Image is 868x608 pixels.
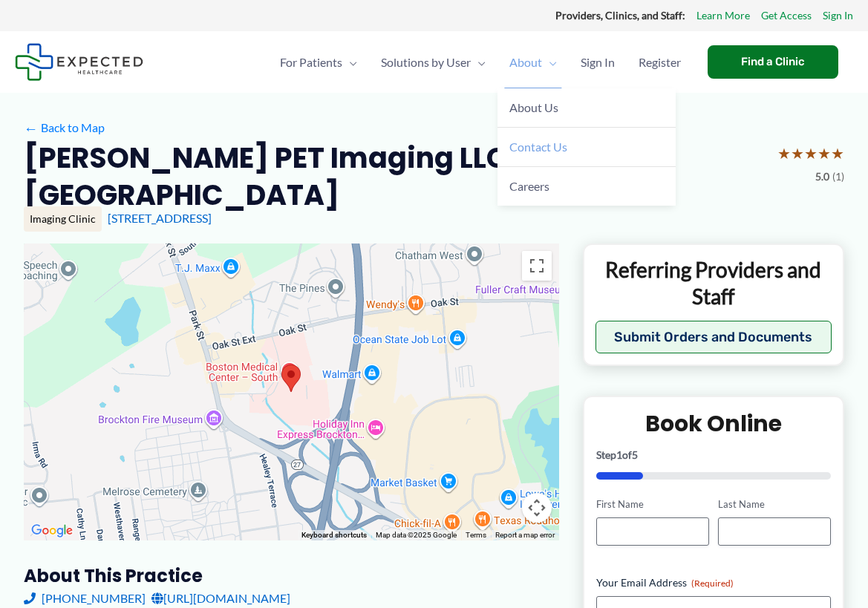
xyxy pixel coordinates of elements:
span: 5.0 [815,167,829,186]
span: Menu Toggle [471,36,486,88]
span: (1) [832,167,844,186]
span: Menu Toggle [542,36,557,88]
button: Keyboard shortcuts [301,530,367,540]
h2: [PERSON_NAME] PET Imaging LLC@Good [GEOGRAPHIC_DATA] [24,140,766,213]
label: Your Email Address [596,575,831,590]
a: Solutions by UserMenu Toggle [369,36,497,88]
span: ★ [777,140,791,167]
span: Sign In [581,36,615,88]
strong: Providers, Clinics, and Staff: [555,9,685,22]
div: Imaging Clinic [24,206,102,232]
span: (Required) [691,578,734,589]
a: Careers [497,167,676,206]
img: Expected Healthcare Logo - side, dark font, small [15,43,143,81]
h2: Book Online [596,409,831,438]
span: Register [639,36,681,88]
label: First Name [596,497,709,511]
label: Last Name [718,497,831,511]
span: 5 [632,448,638,461]
span: Careers [509,179,549,193]
a: For PatientsMenu Toggle [268,36,369,88]
a: Terms (opens in new tab) [466,531,486,539]
a: Sign In [569,36,627,88]
a: AboutMenu Toggle [497,36,569,88]
span: For Patients [280,36,342,88]
a: About Us [497,88,676,128]
span: Menu Toggle [342,36,357,88]
a: Open this area in Google Maps (opens a new window) [27,521,76,540]
p: Step of [596,450,831,460]
p: Referring Providers and Staff [595,256,832,310]
span: ★ [831,140,844,167]
img: Google [27,521,76,540]
span: Solutions by User [381,36,471,88]
a: Sign In [823,6,853,25]
span: ★ [791,140,804,167]
button: Map camera controls [522,493,552,523]
button: Toggle fullscreen view [522,251,552,281]
a: Learn More [696,6,750,25]
a: ←Back to Map [24,117,105,139]
nav: Primary Site Navigation [268,36,693,88]
span: Contact Us [509,140,567,154]
a: Register [627,36,693,88]
span: About [509,36,542,88]
h3: About this practice [24,564,559,587]
span: ★ [818,140,831,167]
a: Find a Clinic [708,45,838,79]
span: About Us [509,100,558,114]
span: ← [24,121,38,135]
a: Contact Us [497,128,676,167]
span: Map data ©2025 Google [376,531,457,539]
a: Report a map error [495,531,555,539]
span: 1 [616,448,622,461]
a: Get Access [761,6,812,25]
a: [STREET_ADDRESS] [108,211,212,225]
button: Submit Orders and Documents [595,321,832,353]
span: ★ [804,140,818,167]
